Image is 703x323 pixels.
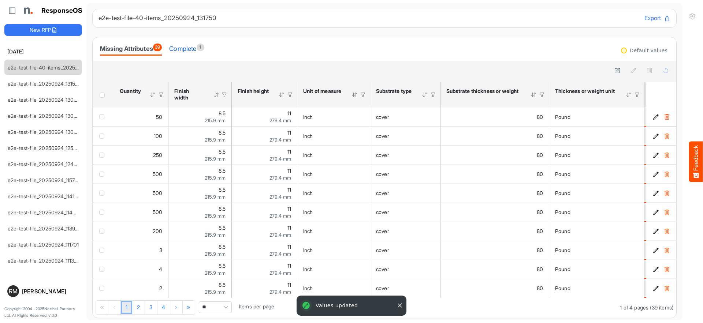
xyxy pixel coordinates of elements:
[620,304,648,311] span: 1 of 4 pages
[663,132,670,140] button: Delete
[153,152,162,158] span: 250
[205,117,226,123] span: 215.9 mm
[153,190,162,196] span: 500
[8,64,105,71] a: e2e-test-file-40-items_20250924_131750
[646,260,678,279] td: a98038ca-bcae-478f-9c9c-c8d5a2943475 is template cell Column Header
[539,91,545,98] div: Filter Icon
[168,222,232,241] td: 8.5 is template cell Column Header httpsnorthellcomontologiesmapping-rulesmeasurementhasfinishsiz...
[219,263,226,269] span: 8.5
[663,266,670,273] button: Delete
[205,137,226,143] span: 215.9 mm
[114,222,168,241] td: 200 is template cell Column Header httpsnorthellcomontologiesmapping-rulesorderhasquantity
[219,110,226,116] span: 8.5
[269,289,291,295] span: 279.4 mm
[297,260,370,279] td: Inch is template cell Column Header httpsnorthellcomontologiesmapping-rulesmeasurementhasunitofme...
[652,285,659,292] button: Edit
[145,301,157,314] a: Page 3 of 4 Pages
[555,228,570,234] span: Pound
[663,247,670,254] button: Delete
[168,146,232,165] td: 8.5 is template cell Column Header httpsnorthellcomontologiesmapping-rulesmeasurementhasfinishsiz...
[297,184,370,203] td: Inch is template cell Column Header httpsnorthellcomontologiesmapping-rulesmeasurementhasunitofme...
[555,152,570,158] span: Pound
[159,285,162,291] span: 2
[93,203,114,222] td: checkbox
[4,306,82,319] p: Copyright 2004 - 2025 Northell Partners Ltd. All Rights Reserved. v 1.1.0
[549,241,644,260] td: Pound is template cell Column Header httpsnorthellcomontologiesmapping-rulesmaterialhasmaterialth...
[4,24,82,36] button: New RFP
[287,187,291,193] span: 11
[303,247,313,253] span: Inch
[114,108,168,127] td: 50 is template cell Column Header httpsnorthellcomontologiesmapping-rulesorderhasquantity
[537,247,543,253] span: 80
[93,298,676,318] div: Pager Container
[205,213,226,219] span: 215.9 mm
[232,146,297,165] td: 11 is template cell Column Header httpsnorthellcomontologiesmapping-rulesmeasurementhasfinishsize...
[537,171,543,177] span: 80
[170,301,183,314] div: Go to next page
[199,301,232,313] span: Pagerdropdown
[169,44,204,54] div: Complete
[114,127,168,146] td: 100 is template cell Column Header httpsnorthellcomontologiesmapping-rulesorderhasquantity
[376,209,389,215] span: cover
[8,161,83,167] a: e2e-test-file_20250924_124028
[555,209,570,215] span: Pound
[287,225,291,231] span: 11
[219,187,226,193] span: 8.5
[93,146,114,165] td: checkbox
[287,263,291,269] span: 11
[537,152,543,158] span: 80
[297,241,370,260] td: Inch is template cell Column Header httpsnorthellcomontologiesmapping-rulesmeasurementhasunitofme...
[154,133,162,139] span: 100
[153,44,162,51] span: 39
[287,206,291,212] span: 11
[440,260,549,279] td: 80 is template cell Column Header httpsnorthellcomontologiesmapping-rulesmaterialhasmaterialthick...
[376,228,389,234] span: cover
[269,213,291,219] span: 279.4 mm
[232,260,297,279] td: 11 is template cell Column Header httpsnorthellcomontologiesmapping-rulesmeasurementhasfinishsize...
[168,184,232,203] td: 8.5 is template cell Column Header httpsnorthellcomontologiesmapping-rulesmeasurementhasfinishsiz...
[158,91,164,98] div: Filter Icon
[114,260,168,279] td: 4 is template cell Column Header httpsnorthellcomontologiesmapping-rulesorderhasquantity
[93,241,114,260] td: checkbox
[549,146,644,165] td: Pound is template cell Column Header httpsnorthellcomontologiesmapping-rulesmaterialhasmaterialth...
[269,270,291,276] span: 279.4 mm
[303,285,313,291] span: Inch
[159,247,162,253] span: 3
[396,302,403,309] button: Close
[8,129,83,135] a: e2e-test-file_20250924_130652
[555,190,570,196] span: Pound
[376,152,389,158] span: cover
[20,3,35,18] img: Northell
[376,133,389,139] span: cover
[114,146,168,165] td: 250 is template cell Column Header httpsnorthellcomontologiesmapping-rulesorderhasquantity
[168,127,232,146] td: 8.5 is template cell Column Header httpsnorthellcomontologiesmapping-rulesmeasurementhasfinishsiz...
[114,165,168,184] td: 500 is template cell Column Header httpsnorthellcomontologiesmapping-rulesorderhasquantity
[652,170,659,178] button: Edit
[121,301,132,314] a: Page 1 of 4 Pages
[219,129,226,136] span: 8.5
[376,285,389,291] span: cover
[221,91,228,98] div: Filter Icon
[689,141,703,182] button: Feedback
[376,88,412,94] div: Substrate type
[269,194,291,200] span: 279.4 mm
[297,279,370,298] td: Inch is template cell Column Header httpsnorthellcomontologiesmapping-rulesmeasurementhasunitofme...
[219,149,226,155] span: 8.5
[269,251,291,257] span: 279.4 mm
[297,127,370,146] td: Inch is template cell Column Header httpsnorthellcomontologiesmapping-rulesmeasurementhasunitofme...
[646,127,678,146] td: c74247c2-2ca1-46d1-a390-4bb28cdb3519 is template cell Column Header
[634,91,640,98] div: Filter Icon
[370,279,440,298] td: cover is template cell Column Header httpsnorthellcomontologiesmapping-rulesmaterialhassubstratem...
[370,127,440,146] td: cover is template cell Column Header httpsnorthellcomontologiesmapping-rulesmaterialhassubstratem...
[549,260,644,279] td: Pound is template cell Column Header httpsnorthellcomontologiesmapping-rulesmaterialhasmaterialth...
[303,133,313,139] span: Inch
[8,80,82,87] a: e2e-test-file_20250924_131520
[370,203,440,222] td: cover is template cell Column Header httpsnorthellcomontologiesmapping-rulesmaterialhassubstratem...
[303,266,313,272] span: Inch
[555,88,616,94] div: Thickness or weight unit
[646,146,678,165] td: 24aa3983-f57e-4a62-b551-c3d5125f0350 is template cell Column Header
[376,190,389,196] span: cover
[8,241,79,248] a: e2e-test-file_20250924_111701
[376,266,389,272] span: cover
[663,285,670,292] button: Delete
